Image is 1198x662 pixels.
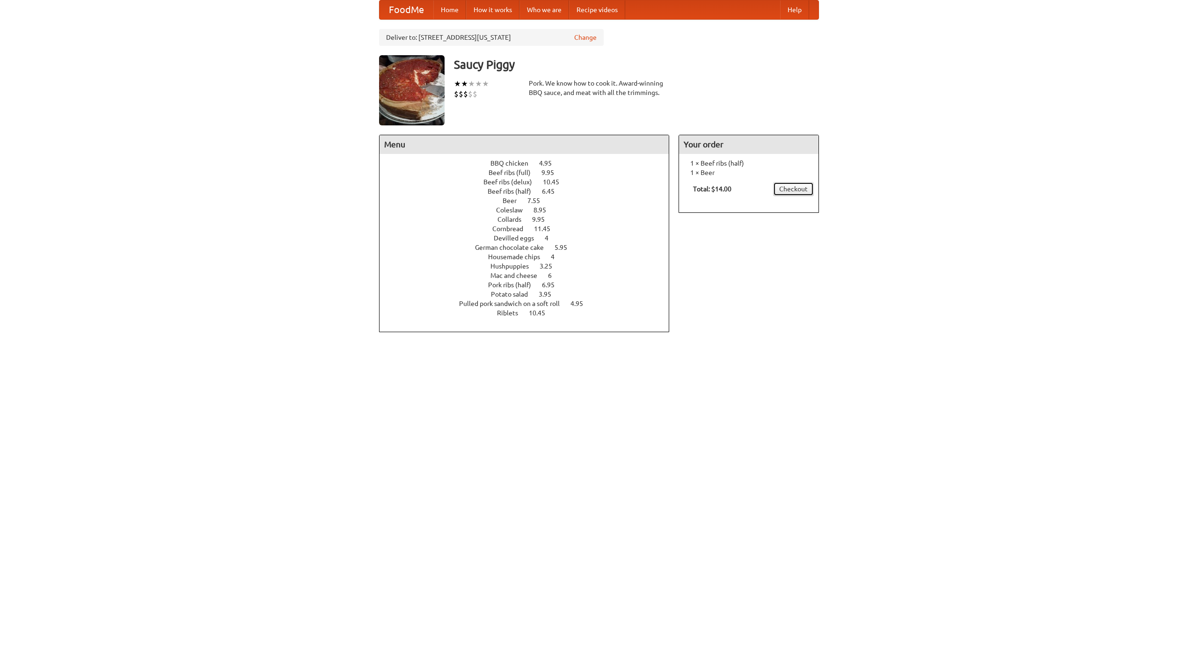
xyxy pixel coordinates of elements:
a: Collards 9.95 [497,216,562,223]
a: Beef ribs (full) 9.95 [489,169,571,176]
span: Collards [497,216,531,223]
span: 9.95 [532,216,554,223]
a: Beef ribs (half) 6.45 [488,188,572,195]
a: Pork ribs (half) 6.95 [488,281,572,289]
a: Coleslaw 8.95 [496,206,563,214]
span: Beef ribs (delux) [483,178,541,186]
h4: Your order [679,135,818,154]
a: Help [780,0,809,19]
a: Pulled pork sandwich on a soft roll 4.95 [459,300,600,307]
a: BBQ chicken 4.95 [490,160,569,167]
span: German chocolate cake [475,244,553,251]
span: BBQ chicken [490,160,538,167]
img: angular.jpg [379,55,445,125]
a: Housemade chips 4 [488,253,572,261]
span: Housemade chips [488,253,549,261]
li: ★ [461,79,468,89]
span: Devilled eggs [494,234,543,242]
a: Beer 7.55 [503,197,557,204]
a: German chocolate cake 5.95 [475,244,584,251]
a: Beef ribs (delux) 10.45 [483,178,577,186]
li: $ [463,89,468,99]
li: ★ [475,79,482,89]
a: Change [574,33,597,42]
li: ★ [482,79,489,89]
span: Mac and cheese [490,272,547,279]
h4: Menu [380,135,669,154]
span: 4.95 [539,160,561,167]
span: 4 [551,253,564,261]
a: Devilled eggs 4 [494,234,566,242]
li: 1 × Beef ribs (half) [684,159,814,168]
span: 8.95 [533,206,555,214]
a: Home [433,0,466,19]
a: Cornbread 11.45 [492,225,568,233]
span: 5.95 [555,244,577,251]
span: 10.45 [529,309,555,317]
span: 7.55 [527,197,549,204]
a: Riblets 10.45 [497,309,562,317]
span: Pork ribs (half) [488,281,541,289]
span: Beer [503,197,526,204]
li: $ [473,89,477,99]
span: Coleslaw [496,206,532,214]
span: Beef ribs (full) [489,169,540,176]
span: 11.45 [534,225,560,233]
a: Potato salad 3.95 [491,291,569,298]
a: How it works [466,0,519,19]
span: 6.45 [542,188,564,195]
span: Hushpuppies [490,262,538,270]
a: Recipe videos [569,0,625,19]
span: 6.95 [542,281,564,289]
li: $ [468,89,473,99]
span: 6 [548,272,561,279]
span: Beef ribs (half) [488,188,541,195]
a: FoodMe [380,0,433,19]
span: Potato salad [491,291,537,298]
a: Checkout [773,182,814,196]
a: Mac and cheese 6 [490,272,569,279]
h3: Saucy Piggy [454,55,819,74]
span: Pulled pork sandwich on a soft roll [459,300,569,307]
div: Pork. We know how to cook it. Award-winning BBQ sauce, and meat with all the trimmings. [529,79,669,97]
li: 1 × Beer [684,168,814,177]
span: 4 [545,234,558,242]
span: Cornbread [492,225,533,233]
a: Hushpuppies 3.25 [490,262,570,270]
li: $ [454,89,459,99]
span: 3.95 [539,291,561,298]
span: Riblets [497,309,527,317]
li: ★ [454,79,461,89]
a: Who we are [519,0,569,19]
b: Total: $14.00 [693,185,731,193]
span: 10.45 [543,178,569,186]
li: ★ [468,79,475,89]
li: $ [459,89,463,99]
span: 4.95 [570,300,592,307]
span: 3.25 [540,262,562,270]
div: Deliver to: [STREET_ADDRESS][US_STATE] [379,29,604,46]
span: 9.95 [541,169,563,176]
